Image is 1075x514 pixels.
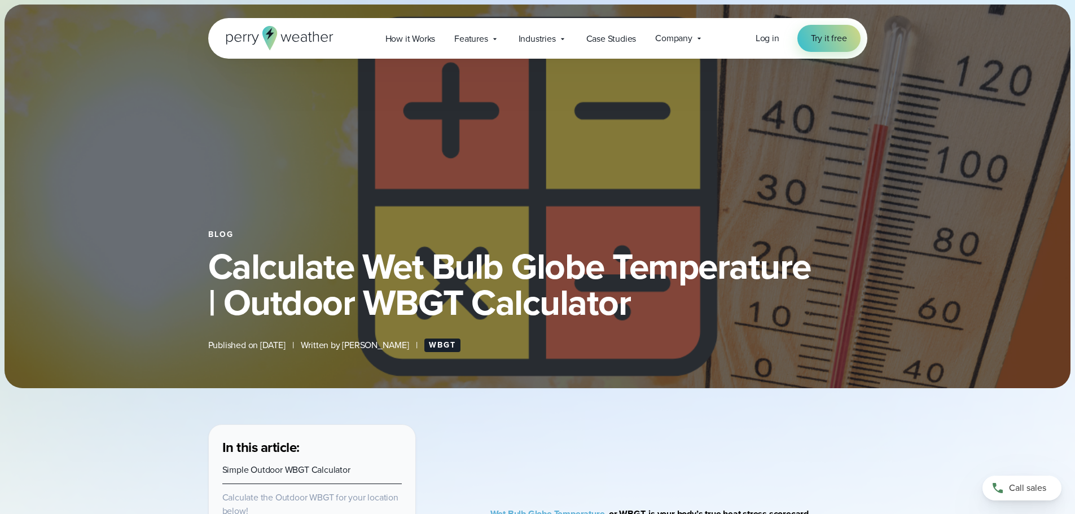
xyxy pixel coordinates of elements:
span: | [292,339,294,352]
span: Case Studies [586,32,637,46]
h1: Calculate Wet Bulb Globe Temperature | Outdoor WBGT Calculator [208,248,867,320]
a: Call sales [982,476,1061,500]
span: Call sales [1009,481,1046,495]
span: Try it free [811,32,847,45]
h3: In this article: [222,438,402,456]
a: WBGT [424,339,460,352]
span: Features [454,32,488,46]
a: Try it free [797,25,861,52]
div: Blog [208,230,867,239]
span: Industries [519,32,556,46]
span: Written by [PERSON_NAME] [301,339,409,352]
span: Company [655,32,692,45]
span: How it Works [385,32,436,46]
a: Simple Outdoor WBGT Calculator [222,463,350,476]
a: How it Works [376,27,445,50]
a: Case Studies [577,27,646,50]
span: | [416,339,418,352]
span: Published on [DATE] [208,339,286,352]
iframe: WBGT Explained: Listen as we break down all you need to know about WBGT Video [523,424,834,471]
a: Log in [756,32,779,45]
